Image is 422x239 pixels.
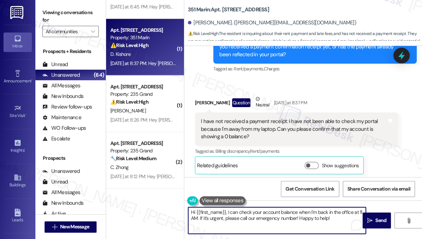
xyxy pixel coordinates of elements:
div: Tagged as: [213,64,417,74]
span: Charges [264,66,279,72]
div: [PERSON_NAME]. ([PERSON_NAME][EMAIL_ADDRESS][DOMAIN_NAME]) [188,19,356,27]
span: Share Conversation via email [347,185,410,193]
span: Rent/payments , [234,66,264,72]
div: Review follow-ups [42,103,92,111]
div: Maintenance [42,114,81,121]
a: Insights • [4,137,32,156]
div: Unanswered [42,168,80,175]
strong: 🔧 Risk Level: Medium [110,155,156,162]
a: Leads [4,206,32,226]
div: Apt. [STREET_ADDRESS] [110,27,176,34]
span: • [25,112,27,117]
textarea: To enrich screen reader interactions, please activate Accessibility in Grammarly extension settings [188,207,366,234]
div: WO Follow-ups [42,124,86,132]
button: Send [363,212,391,228]
div: Escalate [42,135,70,142]
span: : The resident is inquiring about their rent payment and late fees, and has not received a paymen... [188,30,422,53]
div: Apt. [STREET_ADDRESS] [110,140,176,147]
button: New Message [45,221,97,233]
i:  [91,29,95,34]
label: Show suggestions [322,162,359,169]
span: Get Conversation Link [285,185,334,193]
div: All Messages [42,189,80,196]
a: Buildings [4,171,32,191]
div: [DATE] at 8:37 PM [272,99,307,106]
a: Inbox [4,33,32,52]
div: Unread [42,61,68,68]
button: Get Conversation Link [281,181,339,197]
label: Viewing conversations for [42,7,99,26]
div: Active [42,210,66,217]
div: New Inbounds [42,93,83,100]
span: [PERSON_NAME] [110,107,146,114]
div: Unread [42,178,68,186]
button: Share Conversation via email [343,181,415,197]
strong: ⚠️ Risk Level: High [110,99,149,105]
span: Billing discrepancy , [215,148,250,154]
div: Related guidelines [197,162,238,172]
a: Site Visit • [4,102,32,121]
div: Question [232,98,251,107]
div: Property: 351 Marin [110,34,176,41]
div: Neutral [254,95,270,110]
div: I have not received a payment receipt. I have not been able to check my portal because I'm away f... [201,118,387,140]
div: [PERSON_NAME] [195,95,398,112]
div: Unanswered [42,71,80,79]
i:  [52,224,57,230]
i:  [406,218,411,223]
span: • [31,77,33,82]
span: C. Zhong [110,164,128,170]
div: Prospects [35,155,106,162]
div: Property: 235 Grand [110,147,176,155]
span: • [24,147,25,152]
div: New Inbounds [42,199,83,207]
div: Tagged as: [195,146,398,156]
b: 351 Marin: Apt. [STREET_ADDRESS] [188,6,269,13]
i:  [367,218,372,223]
div: All Messages [42,82,80,89]
span: D. Kishore [110,51,131,57]
strong: ⚠️ Risk Level: High [188,31,218,36]
img: ResiDesk Logo [10,6,25,19]
div: (64) [92,70,106,81]
span: New Message [60,223,89,231]
strong: ⚠️ Risk Level: High [110,42,149,48]
input: All communities [46,26,87,37]
div: Property: 235 Grand [110,91,176,98]
div: Apt. [STREET_ADDRESS] [110,83,176,91]
span: Rent/payments [250,148,280,154]
span: Send [375,217,386,224]
div: Prospects + Residents [35,48,106,55]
